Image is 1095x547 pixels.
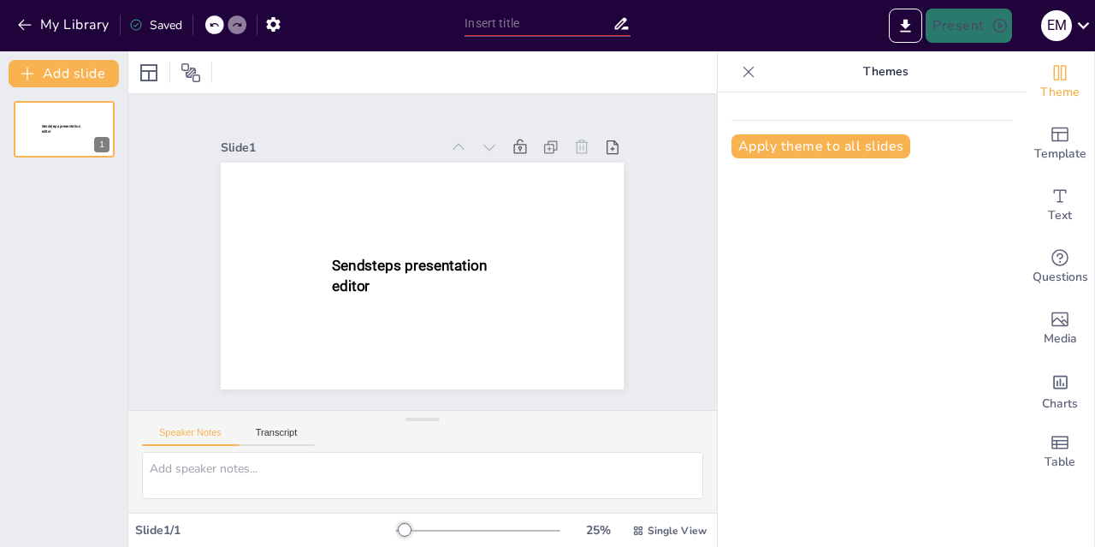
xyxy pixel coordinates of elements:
[135,59,163,86] div: Layout
[762,51,1009,92] p: Themes
[1026,360,1094,421] div: Add charts and graphs
[1042,395,1078,413] span: Charts
[1044,330,1077,348] span: Media
[129,17,182,33] div: Saved
[889,9,922,43] button: Export to PowerPoint
[1034,145,1086,164] span: Template
[1026,236,1094,298] div: Get real-time input from your audience
[1041,10,1072,41] div: E M
[13,11,116,39] button: My Library
[135,522,396,538] div: Slide 1 / 1
[1026,421,1094,483] div: Add a table
[1041,9,1072,43] button: E M
[239,427,315,446] button: Transcript
[14,101,115,158] div: Sendsteps presentation editor1
[1040,83,1080,102] span: Theme
[465,11,612,36] input: Insert title
[332,257,487,294] span: Sendsteps presentation editor
[1026,51,1094,113] div: Change the overall theme
[221,140,439,156] div: Slide 1
[9,60,119,87] button: Add slide
[1026,175,1094,236] div: Add text boxes
[181,62,201,83] span: Position
[926,9,1011,43] button: Present
[1045,453,1075,472] span: Table
[577,522,619,538] div: 25 %
[648,524,707,538] span: Single View
[1048,206,1072,225] span: Text
[94,137,109,152] div: 1
[731,134,910,158] button: Apply theme to all slides
[1033,268,1088,287] span: Questions
[142,427,239,446] button: Speaker Notes
[1026,113,1094,175] div: Add ready made slides
[1026,298,1094,360] div: Add images, graphics, shapes or video
[42,124,80,134] span: Sendsteps presentation editor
